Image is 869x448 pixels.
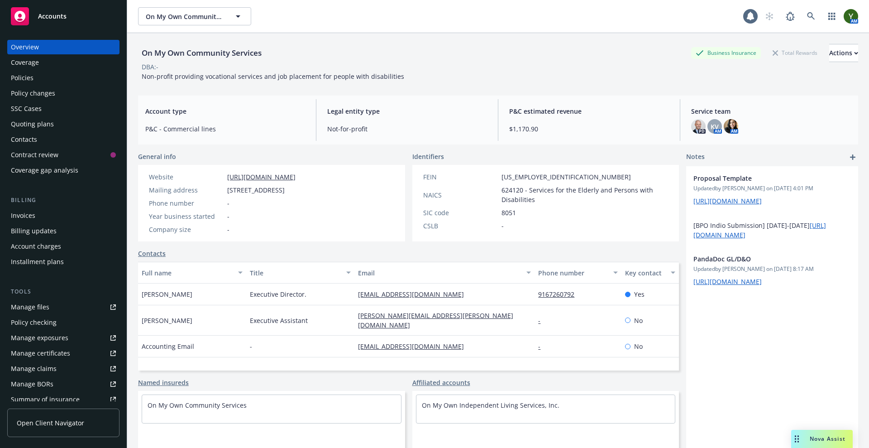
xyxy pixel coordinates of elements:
[823,7,841,25] a: Switch app
[11,300,49,314] div: Manage files
[138,262,246,284] button: Full name
[11,132,37,147] div: Contacts
[693,184,851,193] span: Updated by [PERSON_NAME] on [DATE] 4:01 PM
[227,212,229,221] span: -
[7,392,119,407] a: Summary of insurance
[501,221,504,231] span: -
[625,268,665,278] div: Key contact
[538,316,548,325] a: -
[11,117,54,131] div: Quoting plans
[227,173,296,181] a: [URL][DOMAIN_NAME]
[11,208,35,223] div: Invoices
[7,361,119,376] a: Manage claims
[11,346,70,361] div: Manage certificates
[138,47,265,59] div: On My Own Community Services
[142,62,158,72] div: DBA: -
[145,124,305,134] span: P&C - Commercial lines
[149,212,224,221] div: Year business started
[7,331,119,345] a: Manage exposures
[7,55,119,70] a: Coverage
[227,225,229,234] span: -
[142,72,404,81] span: Non-profit providing vocational services and job placement for people with disabilities
[693,265,851,273] span: Updated by [PERSON_NAME] on [DATE] 8:17 AM
[11,40,39,54] div: Overview
[11,239,61,254] div: Account charges
[250,268,341,278] div: Title
[538,342,548,351] a: -
[634,316,643,325] span: No
[7,71,119,85] a: Policies
[781,7,799,25] a: Report a Bug
[149,225,224,234] div: Company size
[7,196,119,205] div: Billing
[7,148,119,162] a: Contract review
[412,152,444,161] span: Identifiers
[358,342,471,351] a: [EMAIL_ADDRESS][DOMAIN_NAME]
[791,430,802,448] div: Drag to move
[138,7,251,25] button: On My Own Community Services
[149,198,224,208] div: Phone number
[423,221,498,231] div: CSLB
[11,55,39,70] div: Coverage
[691,106,851,116] span: Service team
[791,430,853,448] button: Nova Assist
[760,7,778,25] a: Start snowing
[7,377,119,391] a: Manage BORs
[802,7,820,25] a: Search
[691,119,706,134] img: photo
[327,124,487,134] span: Not-for-profit
[142,268,233,278] div: Full name
[358,290,471,299] a: [EMAIL_ADDRESS][DOMAIN_NAME]
[7,287,119,296] div: Tools
[501,185,668,204] span: 624120 - Services for the Elderly and Persons with Disabilities
[250,342,252,351] span: -
[11,315,57,330] div: Policy checking
[693,173,827,183] span: Proposal Template
[11,255,64,269] div: Installment plans
[7,4,119,29] a: Accounts
[138,378,189,387] a: Named insureds
[634,342,643,351] span: No
[138,152,176,161] span: General info
[149,172,224,182] div: Website
[686,166,858,247] div: Proposal TemplateUpdatedby [PERSON_NAME] on [DATE] 4:01 PM[URL][DOMAIN_NAME] [BPO Indio Submissio...
[693,221,851,240] p: [BPO Indio Submission] [DATE]-[DATE]
[358,311,513,329] a: [PERSON_NAME][EMAIL_ADDRESS][PERSON_NAME][DOMAIN_NAME]
[711,122,719,131] span: KV
[538,268,607,278] div: Phone number
[501,208,516,217] span: 8051
[535,262,621,284] button: Phone number
[11,392,80,407] div: Summary of insurance
[149,185,224,195] div: Mailing address
[145,106,305,116] span: Account type
[768,47,822,58] div: Total Rewards
[250,289,306,299] span: Executive Director.
[11,163,78,178] div: Coverage gap analysis
[142,342,194,351] span: Accounting Email
[423,172,498,182] div: FEIN
[358,268,521,278] div: Email
[7,315,119,330] a: Policy checking
[11,71,33,85] div: Policies
[7,224,119,238] a: Billing updates
[148,401,247,409] a: On My Own Community Services
[693,197,762,205] a: [URL][DOMAIN_NAME]
[509,106,669,116] span: P&C estimated revenue
[423,208,498,217] div: SIC code
[250,316,308,325] span: Executive Assistant
[422,401,559,409] a: On My Own Independent Living Services, Inc.
[538,290,582,299] a: 9167260792
[138,249,166,258] a: Contacts
[7,208,119,223] a: Invoices
[7,86,119,101] a: Policy changes
[11,101,42,116] div: SSC Cases
[691,47,761,58] div: Business Insurance
[246,262,354,284] button: Title
[11,331,68,345] div: Manage exposures
[7,101,119,116] a: SSC Cases
[11,86,55,101] div: Policy changes
[11,361,57,376] div: Manage claims
[501,172,631,182] span: [US_EMPLOYER_IDENTIFICATION_NUMBER]
[11,224,57,238] div: Billing updates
